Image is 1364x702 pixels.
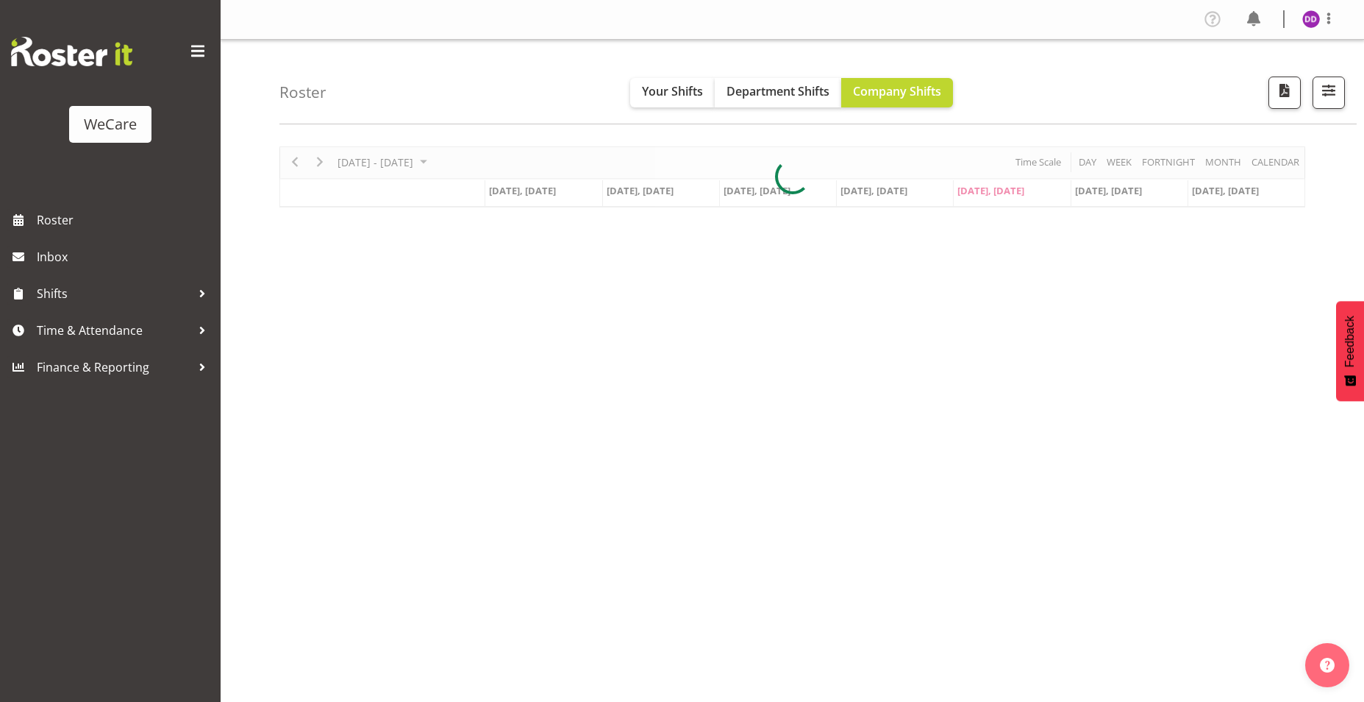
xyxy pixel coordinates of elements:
[37,319,191,341] span: Time & Attendance
[279,84,326,101] h4: Roster
[37,356,191,378] span: Finance & Reporting
[1320,658,1335,673] img: help-xxl-2.png
[37,209,213,231] span: Roster
[715,78,841,107] button: Department Shifts
[642,83,703,99] span: Your Shifts
[1343,316,1357,367] span: Feedback
[37,246,213,268] span: Inbox
[853,83,941,99] span: Company Shifts
[841,78,953,107] button: Company Shifts
[1302,10,1320,28] img: demi-dumitrean10946.jpg
[1336,301,1364,401] button: Feedback - Show survey
[1268,77,1301,109] button: Download a PDF of the roster according to the set date range.
[630,78,715,107] button: Your Shifts
[1313,77,1345,109] button: Filter Shifts
[11,37,132,66] img: Rosterit website logo
[84,113,137,135] div: WeCare
[726,83,829,99] span: Department Shifts
[37,283,191,305] span: Shifts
